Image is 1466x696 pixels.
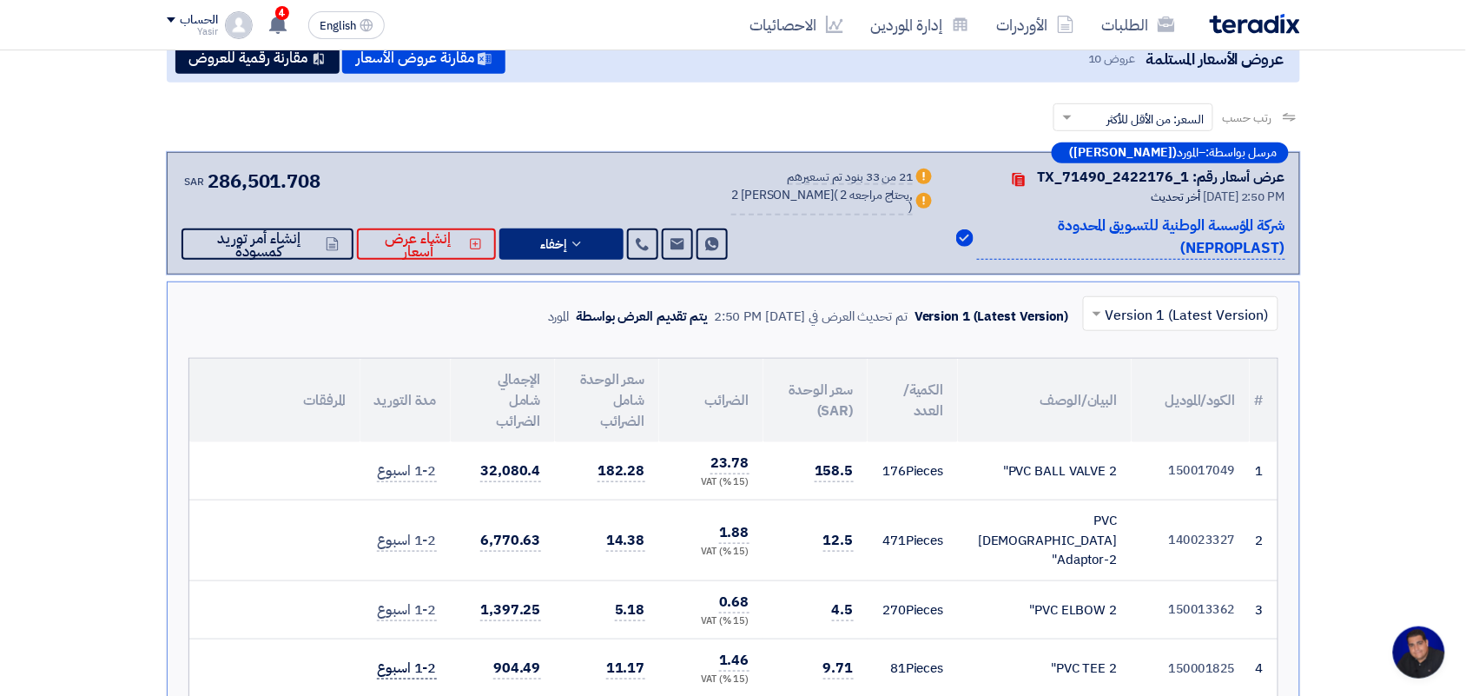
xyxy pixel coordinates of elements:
[956,229,974,247] img: Verified Account
[1132,359,1250,442] th: الكود/الموديل
[915,307,1068,327] div: Version 1 (Latest Version)
[731,189,913,215] div: 2 [PERSON_NAME]
[841,186,914,204] span: 2 يحتاج مراجعه,
[1250,500,1278,581] td: 2
[673,614,750,629] div: (15 %) VAT
[1052,143,1289,163] div: –
[977,215,1284,260] p: شركة المؤسسة الوطنية للتسويق المحدودة (NEPROPLAST)
[788,171,914,185] div: 21 من 33 بنود تم تسعيرهم
[1250,359,1278,442] th: #
[882,531,906,550] span: 471
[548,307,570,327] div: المورد
[719,592,750,613] span: 0.68
[308,11,385,39] button: English
[1132,580,1250,640] td: 150013362
[673,475,750,490] div: (15 %) VAT
[181,13,218,28] div: الحساب
[1070,147,1178,159] b: ([PERSON_NAME])
[823,530,854,552] span: 12.5
[1206,147,1278,159] span: مرسل بواسطة:
[377,600,436,621] span: 1-2 اسبوع
[377,530,436,552] span: 1-2 اسبوع
[882,600,906,620] span: 270
[493,658,540,679] span: 904.49
[1178,147,1199,159] span: المورد
[1088,50,1135,68] span: عروض 10
[882,461,906,481] span: 176
[1146,47,1284,70] span: عروض الأسعار المستلمة
[736,4,857,45] a: الاحصائيات
[182,229,353,260] button: إنشاء أمر توريد كمسودة
[360,359,451,442] th: مدة التوريد
[972,600,1118,620] div: PVC ELBOW 2"
[710,453,750,474] span: 23.78
[540,238,566,251] span: إخفاء
[958,359,1132,442] th: البيان/الوصف
[673,545,750,560] div: (15 %) VAT
[857,4,983,45] a: إدارة الموردين
[823,658,854,679] span: 9.71
[1132,442,1250,500] td: 150017049
[451,359,555,442] th: الإجمالي شامل الضرائب
[342,43,505,74] button: مقارنة عروض الأسعار
[555,359,659,442] th: سعر الوحدة شامل الضرائب
[868,442,958,500] td: Pieces
[714,307,908,327] div: تم تحديث العرض في [DATE] 2:50 PM
[868,500,958,581] td: Pieces
[719,522,750,544] span: 1.88
[275,6,289,20] span: 4
[719,650,750,672] span: 1.46
[832,600,854,621] span: 4.5
[189,359,360,442] th: المرفقات
[1106,110,1204,129] span: السعر: من الأقل للأكثر
[1088,4,1189,45] a: الطلبات
[1210,14,1300,34] img: Teradix logo
[890,659,906,678] span: 81
[320,20,356,32] span: English
[983,4,1088,45] a: الأوردرات
[659,359,763,442] th: الضرائب
[1132,500,1250,581] td: 140023327
[1393,626,1445,679] div: Open chat
[499,229,624,260] button: إخفاء
[167,27,218,36] div: Yasir
[615,600,645,621] span: 5.18
[1222,109,1271,127] span: رتب حسب
[606,658,645,679] span: 11.17
[972,659,1118,679] div: PVC TEE 2"
[868,359,958,442] th: الكمية/العدد
[208,167,320,196] span: 286,501.708
[834,186,838,204] span: (
[377,461,436,482] span: 1-2 اسبوع
[763,359,868,442] th: سعر الوحدة (SAR)
[1250,580,1278,640] td: 3
[972,461,1118,481] div: PVC BALL VALVE 2"
[377,658,436,679] span: 1-2 اسبوع
[1038,167,1285,188] div: عرض أسعار رقم: TX_71490_2422176_1
[1152,188,1201,206] span: أخر تحديث
[195,232,323,258] span: إنشاء أمر توريد كمسودة
[673,673,750,687] div: (15 %) VAT
[868,580,958,640] td: Pieces
[1250,442,1278,500] td: 1
[371,232,466,258] span: إنشاء عرض أسعار
[225,11,253,39] img: profile_test.png
[576,307,707,327] div: يتم تقديم العرض بواسطة
[598,461,644,482] span: 182.28
[972,511,1118,570] div: PVC [DEMOGRAPHIC_DATA] Adaptor-2"
[357,229,497,260] button: إنشاء عرض أسعار
[175,43,340,74] button: مقارنة رقمية للعروض
[480,461,540,482] span: 32,080.4
[1204,188,1285,206] span: [DATE] 2:50 PM
[815,461,854,482] span: 158.5
[480,600,540,621] span: 1,397.25
[480,530,540,552] span: 6,770.63
[185,174,205,189] span: SAR
[606,530,645,552] span: 14.38
[909,198,914,216] span: )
